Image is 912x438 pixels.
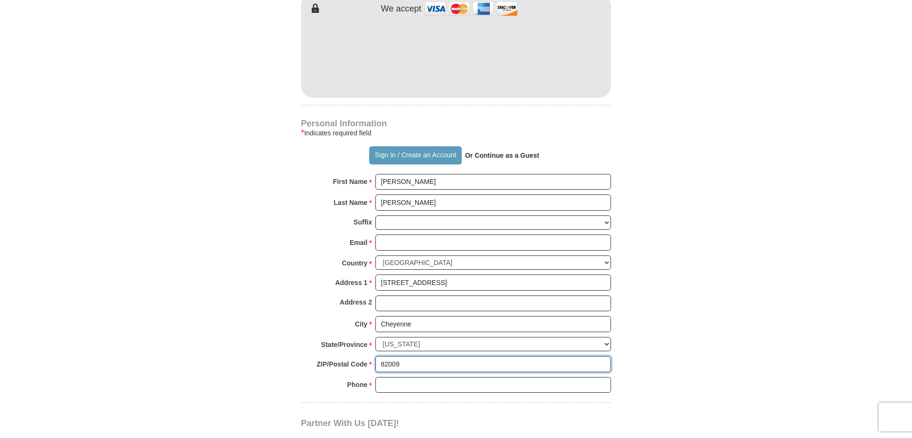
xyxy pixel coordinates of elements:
[317,357,368,371] strong: ZIP/Postal Code
[465,152,539,159] strong: Or Continue as a Guest
[340,295,372,309] strong: Address 2
[347,378,368,391] strong: Phone
[301,120,611,127] h4: Personal Information
[369,146,461,164] button: Sign In / Create an Account
[355,317,367,331] strong: City
[335,276,368,289] strong: Address 1
[301,127,611,139] div: Indicates required field
[353,215,372,229] strong: Suffix
[334,196,368,209] strong: Last Name
[321,338,367,351] strong: State/Province
[333,175,367,188] strong: First Name
[381,4,422,14] h4: We accept
[301,418,399,428] span: Partner With Us [DATE]!
[350,236,367,249] strong: Email
[342,256,368,270] strong: Country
